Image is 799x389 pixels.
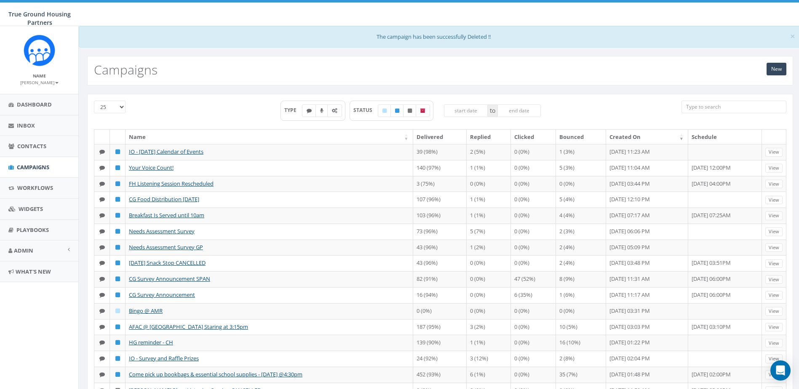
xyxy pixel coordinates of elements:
[403,104,417,117] label: Unpublished
[467,160,511,176] td: 1 (1%)
[511,271,556,287] td: 47 (52%)
[99,197,105,202] i: Text SMS
[556,335,606,351] td: 16 (10%)
[129,354,199,362] a: IO - Survey and Raffle Prizes
[556,319,606,335] td: 10 (5%)
[413,130,467,144] th: Delivered
[115,356,120,361] i: Published
[99,276,105,282] i: Text SMS
[765,354,783,363] a: View
[765,259,783,268] a: View
[115,276,120,282] i: Published
[467,224,511,240] td: 5 (7%)
[511,367,556,383] td: 0 (0%)
[129,180,214,187] a: FH Listening Session Rescheduled
[556,240,606,256] td: 2 (4%)
[94,63,158,77] h2: Campaigns
[99,356,105,361] i: Text SMS
[606,160,688,176] td: [DATE] 11:04 AM
[511,144,556,160] td: 0 (0%)
[467,144,511,160] td: 2 (5%)
[467,130,511,144] th: Replied
[413,224,467,240] td: 73 (96%)
[115,324,120,330] i: Published
[790,30,795,42] span: ×
[413,335,467,351] td: 139 (90%)
[129,323,248,330] a: AFAC @ [GEOGRAPHIC_DATA] Staring at 3:15pm
[765,164,783,173] a: View
[99,308,105,314] i: Text SMS
[511,130,556,144] th: Clicked
[606,208,688,224] td: [DATE] 07:17 AM
[19,205,43,213] span: Widgets
[556,144,606,160] td: 1 (3%)
[33,73,46,79] small: Name
[688,271,762,287] td: [DATE] 06:00PM
[8,10,71,27] span: True Ground Housing Partners
[413,255,467,271] td: 43 (96%)
[511,192,556,208] td: 0 (0%)
[315,104,328,117] label: Ringless Voice Mail
[556,176,606,192] td: 0 (0%)
[17,101,52,108] span: Dashboard
[765,323,783,332] a: View
[765,307,783,316] a: View
[24,35,55,66] img: Rally_Corp_Logo_1.png
[467,240,511,256] td: 1 (2%)
[511,319,556,335] td: 0 (0%)
[413,319,467,335] td: 187 (95%)
[413,192,467,208] td: 107 (96%)
[606,319,688,335] td: [DATE] 03:03 PM
[99,324,105,330] i: Text SMS
[390,104,404,117] label: Published
[17,142,46,150] span: Contacts
[129,211,204,219] a: Breakfast Is Served until 10am
[688,255,762,271] td: [DATE] 03:51PM
[327,104,342,117] label: Automated Message
[129,370,302,378] a: Come pick up bookbags & essential school supplies - [DATE] @4:30pm
[467,176,511,192] td: 0 (0%)
[115,340,120,345] i: Published
[497,104,541,117] input: end date
[606,351,688,367] td: [DATE] 02:04 PM
[765,148,783,157] a: View
[606,144,688,160] td: [DATE] 11:23 AM
[382,108,387,113] i: Draft
[99,245,105,250] i: Text SMS
[511,351,556,367] td: 0 (0%)
[129,291,195,298] a: CG Survey Announcement
[99,229,105,234] i: Text SMS
[395,108,399,113] i: Published
[606,176,688,192] td: [DATE] 03:44 PM
[556,208,606,224] td: 4 (4%)
[320,108,323,113] i: Ringless Voice Mail
[467,367,511,383] td: 6 (1%)
[681,101,786,113] input: Type to search
[99,340,105,345] i: Text SMS
[467,335,511,351] td: 1 (1%)
[307,108,312,113] i: Text SMS
[467,287,511,303] td: 0 (0%)
[17,122,35,129] span: Inbox
[556,287,606,303] td: 1 (6%)
[129,164,174,171] a: Your Voice Count!
[467,255,511,271] td: 0 (0%)
[129,259,206,266] a: [DATE] Snack Stop CANCELLED
[606,271,688,287] td: [DATE] 11:31 AM
[511,176,556,192] td: 0 (0%)
[556,224,606,240] td: 2 (3%)
[765,291,783,300] a: View
[17,163,49,171] span: Campaigns
[511,335,556,351] td: 0 (0%)
[413,271,467,287] td: 82 (91%)
[99,292,105,298] i: Text SMS
[20,78,59,86] a: [PERSON_NAME]
[20,80,59,85] small: [PERSON_NAME]
[413,208,467,224] td: 103 (96%)
[556,367,606,383] td: 35 (7%)
[606,303,688,319] td: [DATE] 03:31 PM
[765,211,783,220] a: View
[511,255,556,271] td: 0 (0%)
[416,104,430,117] label: Archived
[115,260,120,266] i: Published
